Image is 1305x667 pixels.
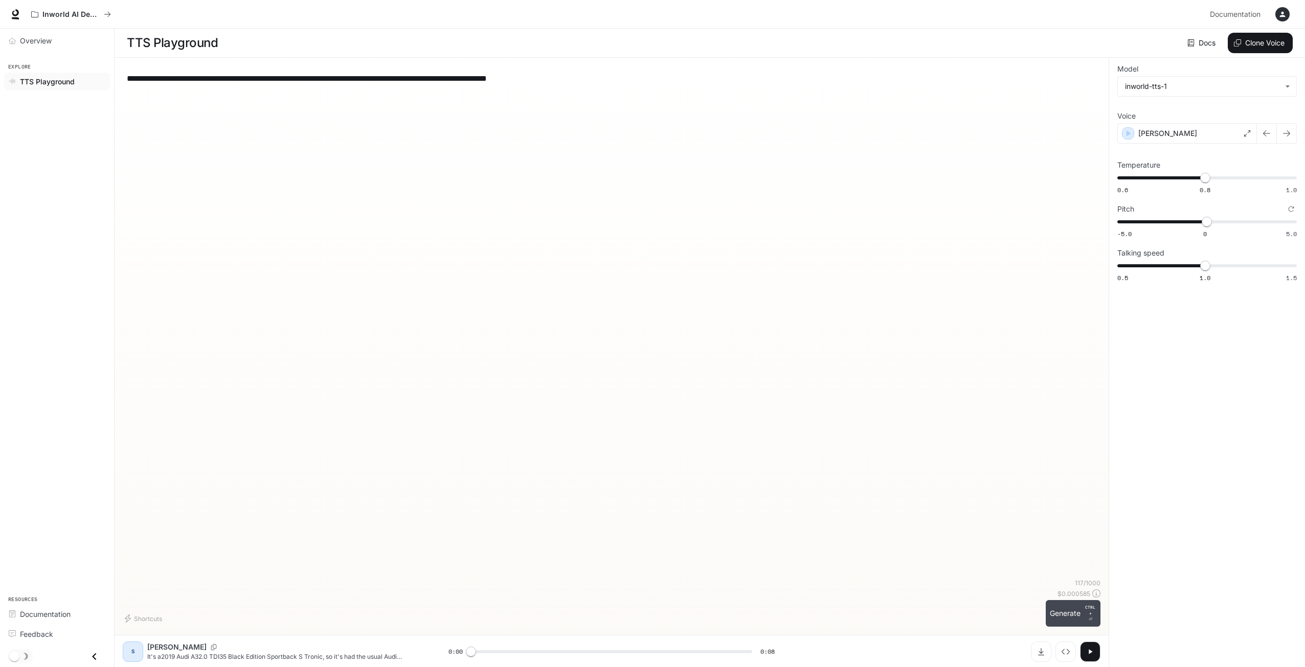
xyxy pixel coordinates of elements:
[20,76,75,87] span: TTS Playground
[1031,641,1051,662] button: Download audio
[125,643,141,660] div: S
[1200,186,1210,194] span: 0.8
[1085,604,1096,616] p: CTRL +
[1075,579,1100,587] p: 117 / 1000
[147,642,207,652] p: [PERSON_NAME]
[42,10,100,19] p: Inworld AI Demos
[27,4,116,25] button: All workspaces
[1200,273,1210,282] span: 1.0
[1085,604,1096,623] p: ⏎
[1286,203,1297,215] button: Reset to default
[1125,81,1280,91] div: inworld-tts-1
[1117,162,1160,169] p: Temperature
[1138,128,1197,139] p: [PERSON_NAME]
[1185,33,1220,53] a: Docs
[1286,229,1297,238] span: 5.0
[1117,112,1136,120] p: Voice
[448,647,463,657] span: 0:00
[760,647,775,657] span: 0:08
[1203,229,1207,238] span: 0
[1117,186,1128,194] span: 0.6
[1210,8,1261,21] span: Documentation
[1117,65,1138,73] p: Model
[4,605,110,623] a: Documentation
[20,629,53,639] span: Feedback
[1117,249,1164,257] p: Talking speed
[1286,273,1297,282] span: 1.5
[123,610,166,627] button: Shortcuts
[127,33,218,53] h1: TTS Playground
[1057,589,1090,598] p: $ 0.000585
[4,625,110,643] a: Feedback
[1046,600,1100,627] button: GenerateCTRL +⏎
[20,609,71,619] span: Documentation
[83,646,106,667] button: Close drawer
[207,644,221,650] button: Copy Voice ID
[1286,186,1297,194] span: 1.0
[1117,205,1134,213] p: Pitch
[1206,4,1268,25] a: Documentation
[1228,33,1293,53] button: Clone Voice
[147,652,424,661] p: It's a2019 Audi A32.0 TDI35 Black Edition Sportback S Tronic, so it's had the usual Audi servicin...
[1117,273,1128,282] span: 0.5
[1055,641,1076,662] button: Inspect
[4,73,110,90] a: TTS Playground
[9,650,19,661] span: Dark mode toggle
[1117,229,1132,238] span: -5.0
[1118,77,1296,96] div: inworld-tts-1
[4,32,110,50] a: Overview
[20,35,52,46] span: Overview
